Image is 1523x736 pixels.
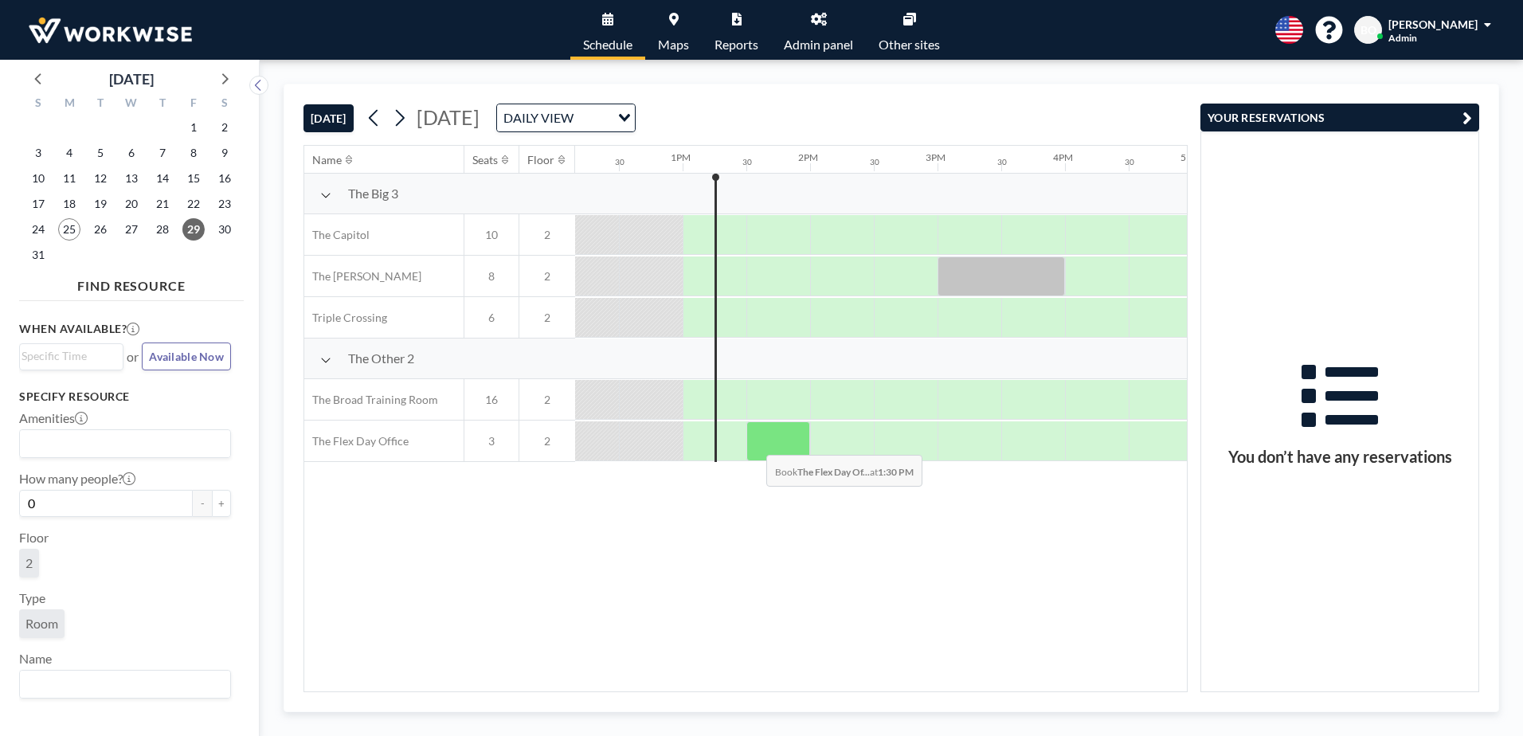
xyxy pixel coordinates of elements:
span: Sunday, August 24, 2025 [27,218,49,241]
input: Search for option [578,108,609,128]
span: Monday, August 18, 2025 [58,193,80,215]
div: 30 [1125,157,1134,167]
span: Friday, August 15, 2025 [182,167,205,190]
span: Available Now [149,350,224,363]
span: Friday, August 1, 2025 [182,116,205,139]
button: YOUR RESERVATIONS [1200,104,1479,131]
span: Other sites [879,38,940,51]
span: 2 [519,434,575,448]
span: Triple Crossing [304,311,387,325]
span: Wednesday, August 27, 2025 [120,218,143,241]
span: Friday, August 29, 2025 [182,218,205,241]
h4: FIND RESOURCE [19,272,244,294]
span: Sunday, August 10, 2025 [27,167,49,190]
span: The Flex Day Office [304,434,409,448]
span: The Big 3 [348,186,398,202]
img: organization-logo [25,14,195,46]
span: Tuesday, August 5, 2025 [89,142,112,164]
b: The Flex Day Of... [797,466,870,478]
div: T [85,94,116,115]
span: Saturday, August 2, 2025 [213,116,236,139]
span: Schedule [583,38,632,51]
div: W [116,94,147,115]
label: Type [19,590,45,606]
span: or [127,349,139,365]
span: 3 [464,434,519,448]
h3: You don’t have any reservations [1201,447,1478,467]
span: Saturday, August 9, 2025 [213,142,236,164]
span: Saturday, August 16, 2025 [213,167,236,190]
span: Room [25,616,58,632]
button: - [193,490,212,517]
span: Monday, August 11, 2025 [58,167,80,190]
div: S [209,94,240,115]
span: Monday, August 4, 2025 [58,142,80,164]
div: 3PM [926,151,946,163]
span: Friday, August 8, 2025 [182,142,205,164]
span: DAILY VIEW [500,108,577,128]
div: F [178,94,209,115]
span: Reports [715,38,758,51]
label: Amenities [19,410,88,426]
span: Saturday, August 30, 2025 [213,218,236,241]
span: Wednesday, August 13, 2025 [120,167,143,190]
span: Sunday, August 31, 2025 [27,244,49,266]
div: 30 [870,157,879,167]
label: How many people? [19,471,135,487]
button: Available Now [142,343,231,370]
h3: Specify resource [19,390,231,404]
span: Admin [1388,32,1417,44]
span: Maps [658,38,689,51]
span: The Capitol [304,228,370,242]
span: [DATE] [417,105,480,129]
button: [DATE] [303,104,354,132]
span: Tuesday, August 19, 2025 [89,193,112,215]
span: Sunday, August 17, 2025 [27,193,49,215]
input: Search for option [22,347,114,365]
input: Search for option [22,433,221,454]
span: The [PERSON_NAME] [304,269,421,284]
span: [PERSON_NAME] [1388,18,1478,31]
label: Floor [19,530,49,546]
div: Search for option [20,430,230,457]
span: 10 [464,228,519,242]
span: Wednesday, August 20, 2025 [120,193,143,215]
div: S [23,94,54,115]
span: The Broad Training Room [304,393,438,407]
span: 2 [519,269,575,284]
div: 30 [997,157,1007,167]
div: 4PM [1053,151,1073,163]
div: Search for option [20,344,123,368]
span: 2 [519,393,575,407]
div: 5PM [1180,151,1200,163]
div: 30 [742,157,752,167]
div: Name [312,153,342,167]
div: 2PM [798,151,818,163]
label: Name [19,651,52,667]
div: M [54,94,85,115]
span: 2 [519,228,575,242]
div: Search for option [497,104,635,131]
span: 2 [25,555,33,571]
span: Thursday, August 14, 2025 [151,167,174,190]
span: Friday, August 22, 2025 [182,193,205,215]
div: Floor [527,153,554,167]
div: T [147,94,178,115]
b: 1:30 PM [878,466,914,478]
span: Sunday, August 3, 2025 [27,142,49,164]
span: 6 [464,311,519,325]
div: 30 [615,157,624,167]
span: 8 [464,269,519,284]
span: Thursday, August 28, 2025 [151,218,174,241]
span: 2 [519,311,575,325]
input: Search for option [22,674,221,695]
span: Monday, August 25, 2025 [58,218,80,241]
span: Wednesday, August 6, 2025 [120,142,143,164]
span: Thursday, August 21, 2025 [151,193,174,215]
button: + [212,490,231,517]
div: Seats [472,153,498,167]
span: Saturday, August 23, 2025 [213,193,236,215]
span: The Other 2 [348,350,414,366]
span: 16 [464,393,519,407]
span: Book at [766,455,922,487]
